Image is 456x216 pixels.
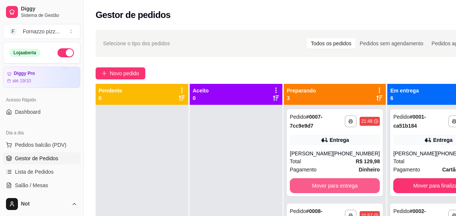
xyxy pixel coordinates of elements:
[14,71,35,76] article: Diggy Pro
[15,168,54,176] span: Lista de Pedidos
[287,94,316,102] p: 3
[290,114,306,120] span: Pedido
[290,150,333,157] div: [PERSON_NAME]
[193,94,209,102] p: 0
[3,67,80,88] a: Diggy Proaté 19/10
[359,167,380,173] strong: Dinheiro
[393,114,426,129] strong: # 0001-ca51b184
[307,38,356,49] div: Todos os pedidos
[290,157,301,165] span: Total
[393,157,404,165] span: Total
[96,9,171,21] h2: Gestor de pedidos
[390,87,419,94] p: Em entrega
[99,94,122,102] p: 0
[333,150,380,157] div: [PHONE_NUMBER]
[393,150,436,157] div: [PERSON_NAME]
[3,179,80,191] a: Salão / Mesas
[330,136,349,144] div: Entrega
[356,158,380,164] strong: R$ 129,98
[58,48,74,57] button: Alterar Status
[290,114,322,129] strong: # 0007-7cc9e9d7
[9,28,17,35] span: F
[110,69,139,77] span: Novo pedido
[433,136,453,144] div: Entrega
[3,195,80,213] button: Not
[287,87,316,94] p: Preparando
[9,49,40,57] div: Loja aberta
[12,78,31,84] article: até 19/10
[390,94,419,102] p: 6
[290,165,317,174] span: Pagamento
[21,12,77,18] span: Sistema de Gestão
[3,166,80,178] a: Lista de Pedidos
[3,24,80,39] button: Select a team
[15,182,48,189] span: Salão / Mesas
[393,114,410,120] span: Pedido
[3,152,80,164] a: Gestor de Pedidos
[103,39,170,48] span: Selecione o tipo dos pedidos
[15,141,66,149] span: Pedidos balcão (PDV)
[102,71,107,76] span: plus
[3,139,80,151] button: Pedidos balcão (PDV)
[393,165,420,174] span: Pagamento
[393,208,410,214] span: Pedido
[15,155,58,162] span: Gestor de Pedidos
[3,94,80,106] div: Acesso Rápido
[356,38,427,49] div: Pedidos sem agendamento
[193,87,209,94] p: Aceito
[3,127,80,139] div: Dia a dia
[21,201,68,207] span: Not
[96,67,145,79] button: Novo pedido
[15,108,41,116] span: Dashboard
[290,208,306,214] span: Pedido
[3,106,80,118] a: Dashboard
[21,6,77,12] span: Diggy
[290,178,380,193] button: Mover para entrega
[3,3,80,21] a: DiggySistema de Gestão
[361,118,372,124] div: 21:48
[23,28,60,35] div: Fornazzo pizz ...
[99,87,122,94] p: Pendente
